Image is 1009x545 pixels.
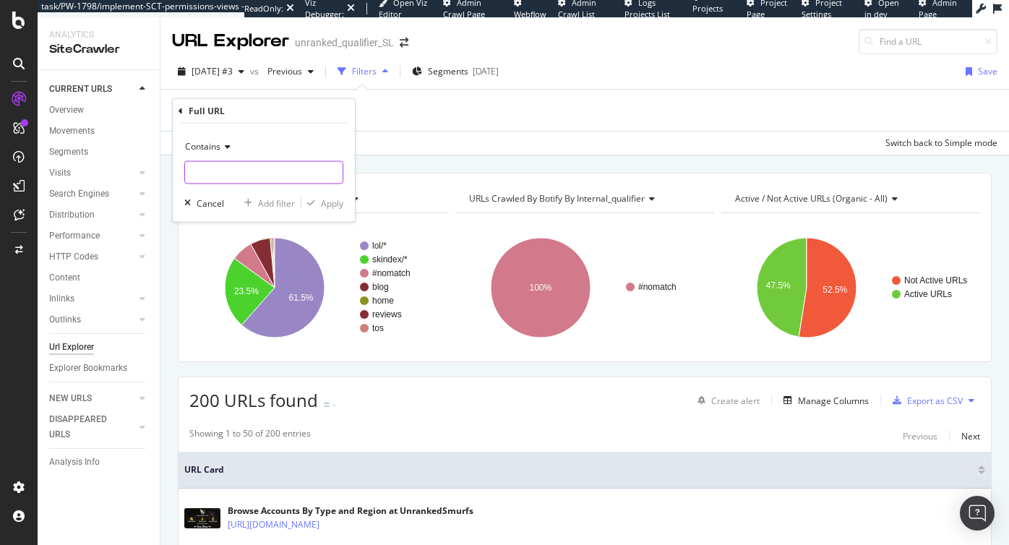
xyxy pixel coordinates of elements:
button: Previous [262,60,319,83]
div: Switch back to Simple mode [885,137,997,149]
span: Segments [428,65,468,77]
div: Save [978,65,997,77]
button: Switch back to Simple mode [880,132,997,155]
div: Full URL [189,105,225,117]
button: Add filter [239,196,295,210]
div: Open Intercom Messenger [960,496,995,531]
button: [DATE] #3 [172,60,250,83]
button: Segments[DATE] [406,60,505,83]
div: Apply [321,197,343,209]
div: Add filter [258,197,295,209]
div: [DATE] [473,65,499,77]
span: Previous [262,65,302,77]
button: Save [960,60,997,83]
button: Filters [332,60,394,83]
div: Filters [352,65,377,77]
button: Apply [301,196,343,210]
div: Cancel [197,197,224,209]
span: Contains [185,140,220,153]
span: vs [250,65,262,77]
button: Cancel [179,196,224,210]
span: 2025 Sep. 9th #3 [192,65,233,77]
